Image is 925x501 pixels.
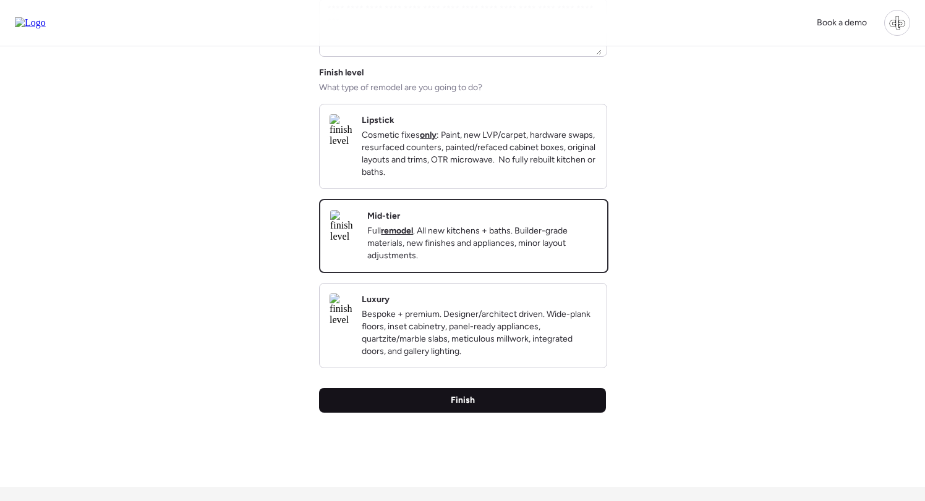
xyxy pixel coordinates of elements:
[367,210,400,222] h2: Mid-tier
[451,394,475,406] span: Finish
[15,17,46,28] img: Logo
[330,293,352,326] img: finish level
[420,130,437,140] strong: only
[362,293,390,306] h2: Luxury
[367,225,597,262] p: Full . All new kitchens + baths. Builder-grade materials, new finishes and appliances, minor layo...
[330,210,357,242] img: finish level
[362,308,597,358] p: Bespoke + premium. Designer/architect driven. Wide-plank floors, inset cabinetry, panel-ready app...
[362,114,394,127] h2: Lipstick
[362,129,597,179] p: Cosmetic fixes : Paint, new LVP/carpet, hardware swaps, resurfaced counters, painted/refaced cabi...
[319,67,364,79] span: Finish level
[319,82,482,94] span: What type of remodel are you going to do?
[381,225,413,236] strong: remodel
[330,114,352,146] img: finish level
[817,17,867,28] span: Book a demo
